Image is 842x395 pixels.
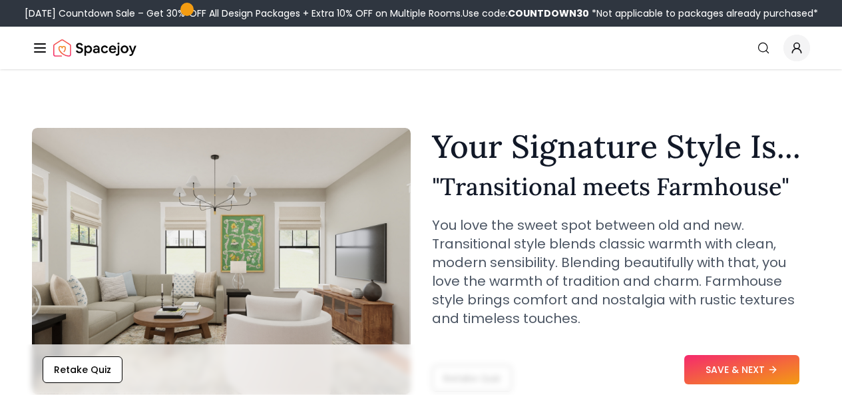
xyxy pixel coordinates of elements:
button: Retake Quiz [43,356,122,383]
a: Spacejoy [53,35,136,61]
span: *Not applicable to packages already purchased* [589,7,818,20]
span: Use code: [463,7,589,20]
nav: Global [32,27,810,69]
b: COUNTDOWN30 [508,7,589,20]
img: Spacejoy Logo [53,35,136,61]
p: You love the sweet spot between old and new. Transitional style blends classic warmth with clean,... [432,216,811,328]
h1: Your Signature Style Is... [432,131,811,163]
button: SAVE & NEXT [684,355,799,384]
h2: " Transitional meets Farmhouse " [432,173,811,200]
div: [DATE] Countdown Sale – Get 30% OFF All Design Packages + Extra 10% OFF on Multiple Rooms. [25,7,818,20]
img: Transitional meets Farmhouse Style Example [32,128,411,394]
